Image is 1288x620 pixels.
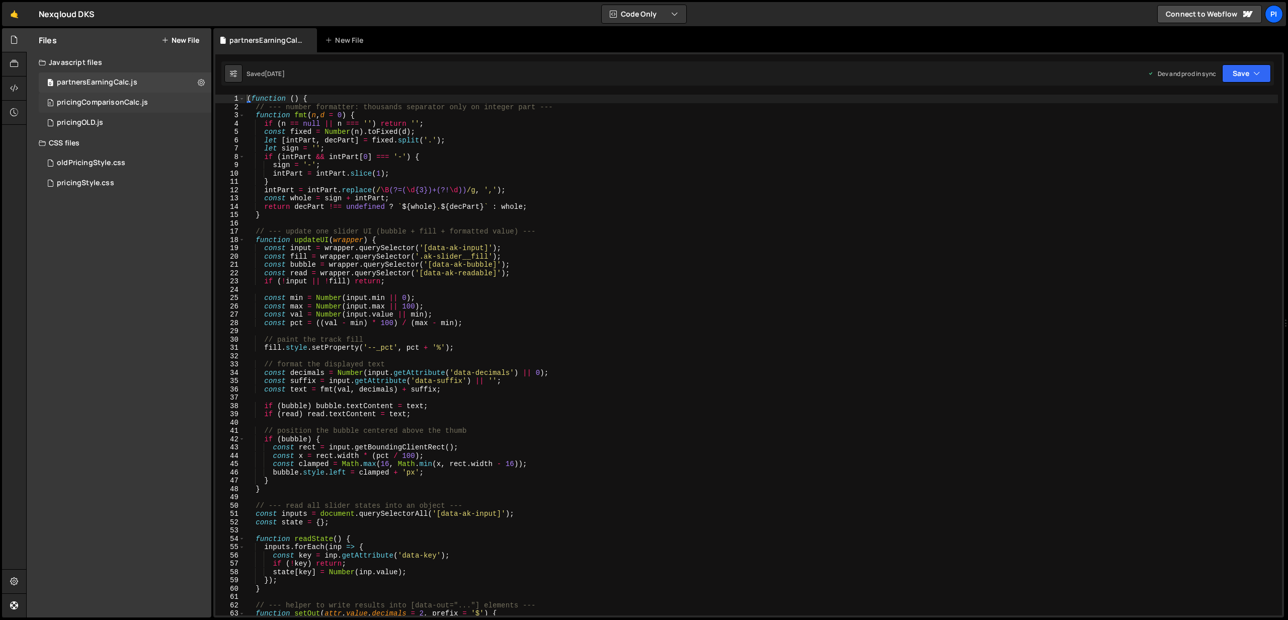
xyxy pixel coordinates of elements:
div: 53 [215,526,245,535]
div: 19 [215,244,245,253]
div: 17183/47469.js [39,72,211,93]
div: 8 [215,153,245,162]
div: 26 [215,302,245,311]
div: pricingOLD.js [57,118,103,127]
div: 44 [215,452,245,460]
a: 🤙 [2,2,27,26]
div: CSS files [27,133,211,153]
div: New File [325,35,367,45]
div: partnersEarningCalc.js [57,78,137,87]
div: 2 [215,103,245,112]
a: Pi [1265,5,1283,23]
button: Save [1222,64,1271,83]
div: 13 [215,194,245,203]
div: Saved [247,69,285,78]
div: 55 [215,543,245,552]
div: 16 [215,219,245,228]
div: 60 [215,585,245,593]
div: 52 [215,518,245,527]
div: 62 [215,601,245,610]
a: Connect to Webflow [1157,5,1262,23]
div: 38 [215,402,245,411]
div: 28 [215,319,245,328]
div: 29 [215,327,245,336]
div: 17183/47471.js [39,93,211,113]
div: 61 [215,593,245,601]
div: 42 [215,435,245,444]
div: 21 [215,261,245,269]
div: 1 [215,95,245,103]
div: 14 [215,203,245,211]
div: 57 [215,560,245,568]
div: oldPricingStyle.css [57,159,125,168]
div: pricingComparisonCalc.js [57,98,148,107]
div: 40 [215,419,245,427]
div: 25 [215,294,245,302]
div: 10 [215,170,245,178]
h2: Files [39,35,57,46]
div: 12 [215,186,245,195]
div: 17183/47472.css [39,173,211,193]
div: 4 [215,120,245,128]
div: 41 [215,427,245,435]
div: Nexqloud DKS [39,8,95,20]
div: 17 [215,227,245,236]
div: 63 [215,609,245,618]
button: Code Only [602,5,686,23]
div: 36 [215,385,245,394]
div: 17183/47505.css [39,153,211,173]
div: 15 [215,211,245,219]
div: 45 [215,460,245,469]
div: 27 [215,311,245,319]
div: 31 [215,344,245,352]
div: 34 [215,369,245,377]
div: partnersEarningCalc.js [229,35,305,45]
div: Dev and prod in sync [1148,69,1216,78]
div: 51 [215,510,245,518]
div: 32 [215,352,245,361]
div: 20 [215,253,245,261]
div: 3 [215,111,245,120]
div: 17183/47474.js [39,113,211,133]
div: 22 [215,269,245,278]
div: Javascript files [27,52,211,72]
div: 46 [215,469,245,477]
div: 33 [215,360,245,369]
div: 35 [215,377,245,385]
div: 59 [215,576,245,585]
div: 54 [215,535,245,544]
button: New File [162,36,199,44]
div: 11 [215,178,245,186]
div: 30 [215,336,245,344]
div: [DATE] [265,69,285,78]
div: 9 [215,161,245,170]
div: 24 [215,286,245,294]
span: 0 [47,80,53,88]
div: 23 [215,277,245,286]
div: 7 [215,144,245,153]
div: 48 [215,485,245,494]
div: 50 [215,502,245,510]
span: 0 [47,100,53,108]
div: 39 [215,410,245,419]
div: 56 [215,552,245,560]
div: 49 [215,493,245,502]
div: 37 [215,394,245,402]
div: pricingStyle.css [57,179,114,188]
div: 43 [215,443,245,452]
div: 18 [215,236,245,245]
div: 6 [215,136,245,145]
div: 58 [215,568,245,577]
div: 5 [215,128,245,136]
div: 47 [215,477,245,485]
